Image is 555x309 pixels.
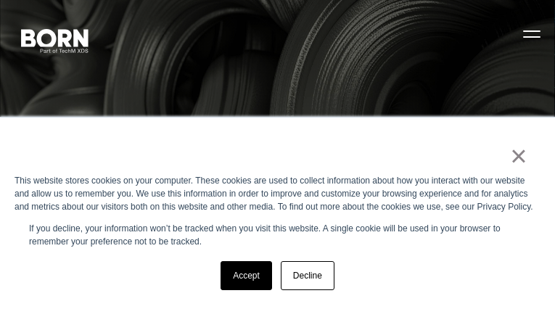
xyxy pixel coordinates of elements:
a: Decline [281,261,334,290]
button: Open [514,18,549,49]
div: This website stores cookies on your computer. These cookies are used to collect information about... [15,174,540,213]
a: × [510,138,527,174]
p: If you decline, your information won’t be tracked when you visit this website. A single cookie wi... [29,222,526,248]
a: Accept [221,261,272,290]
